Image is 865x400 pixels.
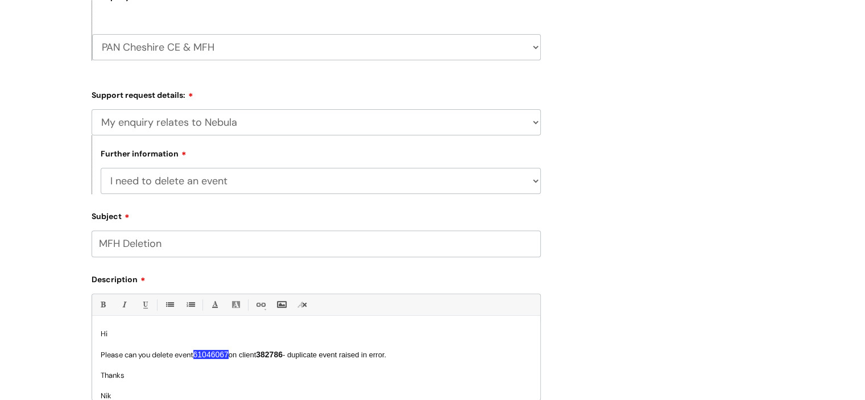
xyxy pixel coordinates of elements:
[92,208,541,221] label: Subject
[92,86,541,100] label: Support request details:
[256,350,283,359] span: 382786
[117,298,131,312] a: Italic (Ctrl-I)
[229,298,243,312] a: Back Color
[101,349,532,360] p: Please can you delete event
[193,350,229,359] span: 61046067
[162,298,176,312] a: • Unordered List (Ctrl-Shift-7)
[101,370,532,381] p: Thanks
[229,350,256,359] span: on client
[101,329,532,339] p: Hi
[92,271,541,284] label: Description
[96,298,110,312] a: Bold (Ctrl-B)
[283,350,386,359] span: - duplicate event raised in error.
[138,298,152,312] a: Underline(Ctrl-U)
[295,298,309,312] a: Remove formatting (Ctrl-\)
[208,298,222,312] a: Font Color
[101,147,187,159] label: Further information
[183,298,197,312] a: 1. Ordered List (Ctrl-Shift-8)
[274,298,288,312] a: Insert Image...
[253,298,267,312] a: Link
